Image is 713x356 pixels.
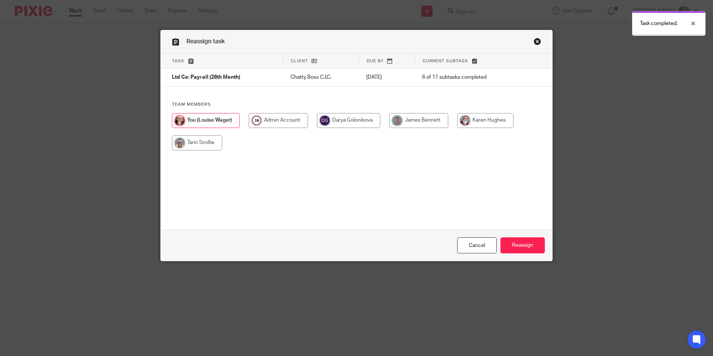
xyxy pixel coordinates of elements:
a: Close this dialog window [534,38,541,48]
h4: Team members [172,102,541,107]
input: Reassign [500,237,545,253]
span: Due by [367,59,384,63]
span: Ltd Co: Payroll (28th Month) [172,75,240,80]
p: Task completed. [640,20,678,27]
span: Task [172,59,185,63]
span: Reassign task [186,38,225,44]
p: [DATE] [366,74,407,81]
p: Chatty Boxx C.I.C. [290,74,351,81]
span: Current subtask [423,59,468,63]
td: 6 of 11 subtasks completed [415,69,522,87]
span: Client [291,59,308,63]
a: Close this dialog window [457,237,497,253]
